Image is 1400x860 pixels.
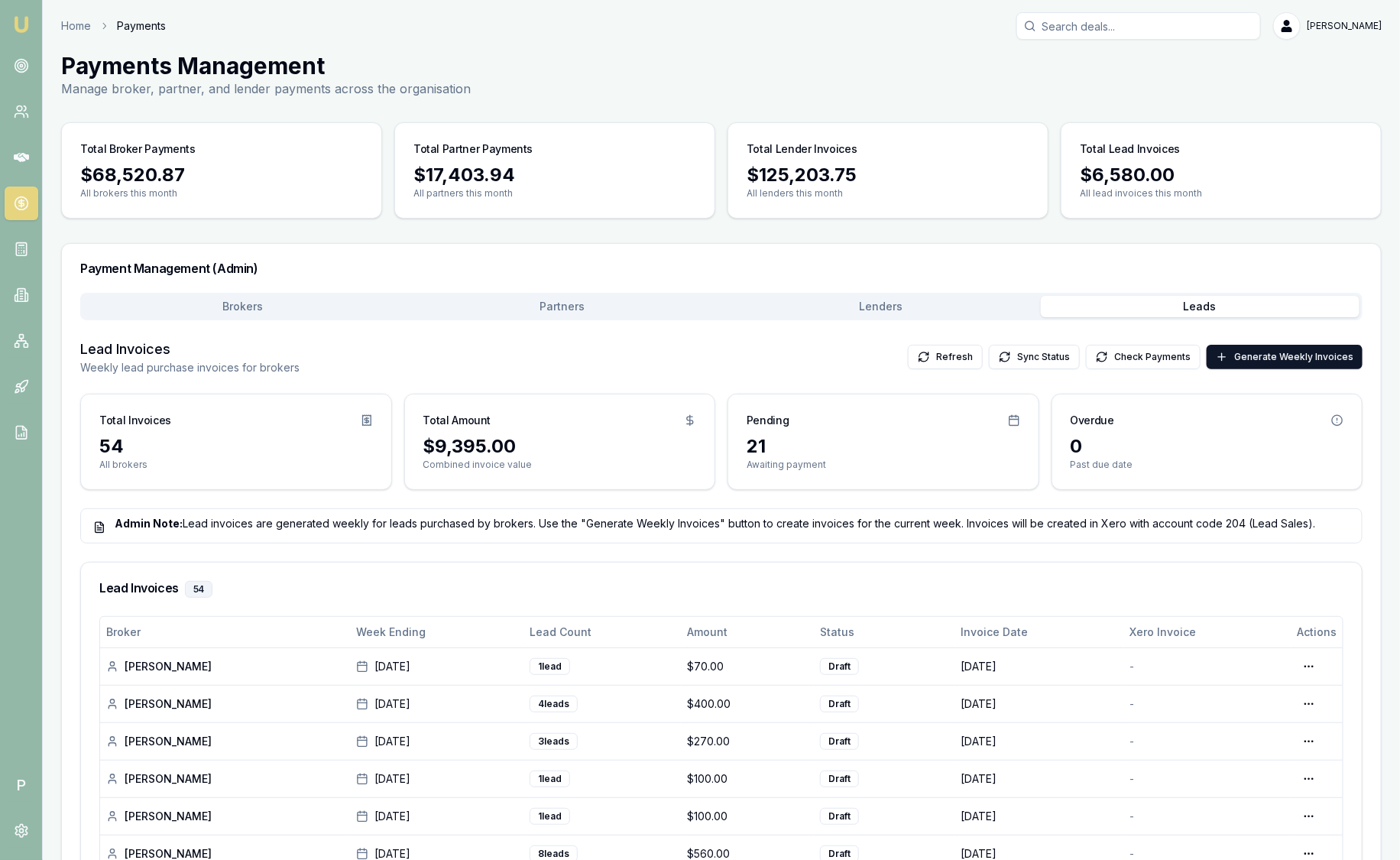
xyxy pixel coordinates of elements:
div: Draft [820,658,859,675]
div: 54 [99,434,373,459]
h3: Total Lender Invoices [747,141,857,157]
div: [PERSON_NAME] [106,734,344,749]
div: $9,395.00 [423,434,697,459]
button: Refresh [908,345,983,369]
p: All lenders this month [747,187,1029,200]
p: Awaiting payment [747,459,1020,471]
div: 1 lead [530,808,570,825]
h3: Total Lead Invoices [1080,141,1180,157]
p: All lead invoices this month [1080,187,1363,200]
div: Draft [820,771,859,787]
div: Draft [820,696,859,712]
h3: Total Partner Payments [413,141,533,157]
h3: Pending [747,413,789,428]
td: [DATE] [955,760,1124,797]
h3: Overdue [1071,413,1115,428]
p: All brokers [99,459,373,471]
td: [DATE] [955,797,1124,835]
span: P [5,768,38,802]
p: All partners this month [413,187,696,200]
button: Leads [1041,296,1360,317]
th: Amount [681,617,814,647]
div: [DATE] [356,734,517,749]
h3: Total Amount [423,413,491,428]
div: [PERSON_NAME] [106,696,344,712]
h3: Total Broker Payments [80,141,196,157]
p: Weekly lead purchase invoices for brokers [80,360,300,375]
div: [DATE] [356,659,517,674]
div: 3 lead s [530,733,578,750]
p: Manage broker, partner, and lender payments across the organisation [61,80,471,98]
td: [DATE] [955,685,1124,722]
span: - [1129,810,1134,823]
div: [DATE] [356,771,517,787]
th: Broker [100,617,350,647]
input: Search deals [1016,12,1261,40]
span: - [1129,735,1134,748]
div: $70.00 [687,659,808,674]
div: $17,403.94 [413,163,696,187]
h3: Total Invoices [99,413,171,428]
div: $125,203.75 [747,163,1029,187]
div: 0 [1071,434,1344,459]
div: Draft [820,808,859,825]
th: Xero Invoice [1123,617,1291,647]
h3: Payment Management (Admin) [80,262,1363,274]
button: Brokers [83,296,403,317]
div: [DATE] [356,696,517,712]
div: [DATE] [356,809,517,824]
th: Lead Count [523,617,681,647]
td: [DATE] [955,647,1124,685]
button: Generate Weekly Invoices [1207,345,1363,369]
div: [PERSON_NAME] [106,809,344,824]
th: Actions [1291,617,1343,647]
div: $100.00 [687,771,808,787]
nav: breadcrumb [61,18,166,34]
td: [DATE] [955,722,1124,760]
span: - [1129,697,1134,710]
a: Home [61,18,91,34]
strong: Admin Note: [115,517,183,530]
div: Draft [820,733,859,750]
th: Week Ending [350,617,523,647]
span: - [1129,772,1134,785]
div: 21 [747,434,1020,459]
span: - [1129,660,1134,673]
p: Combined invoice value [423,459,697,471]
p: All brokers this month [80,187,363,200]
div: $400.00 [687,696,808,712]
h3: Lead Invoices [80,339,300,360]
div: 1 lead [530,771,570,787]
p: Past due date [1071,459,1344,471]
div: $68,520.87 [80,163,363,187]
div: 54 [185,581,212,598]
div: [PERSON_NAME] [106,771,344,787]
h3: Lead Invoices [99,581,1343,598]
div: $270.00 [687,734,808,749]
div: $100.00 [687,809,808,824]
div: [PERSON_NAME] [106,659,344,674]
div: $6,580.00 [1080,163,1363,187]
button: Sync Status [989,345,1080,369]
button: Lenders [721,296,1041,317]
th: Status [814,617,955,647]
th: Invoice Date [955,617,1124,647]
div: 1 lead [530,658,570,675]
h1: Payments Management [61,52,471,80]
span: [PERSON_NAME] [1307,20,1382,32]
button: Partners [403,296,722,317]
span: - [1129,847,1134,860]
button: Check Payments [1086,345,1201,369]
img: emu-icon-u.png [12,15,31,34]
span: Payments [117,18,166,34]
div: 4 lead s [530,696,578,712]
div: Lead invoices are generated weekly for leads purchased by brokers. Use the "Generate Weekly Invoi... [93,516,1350,531]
